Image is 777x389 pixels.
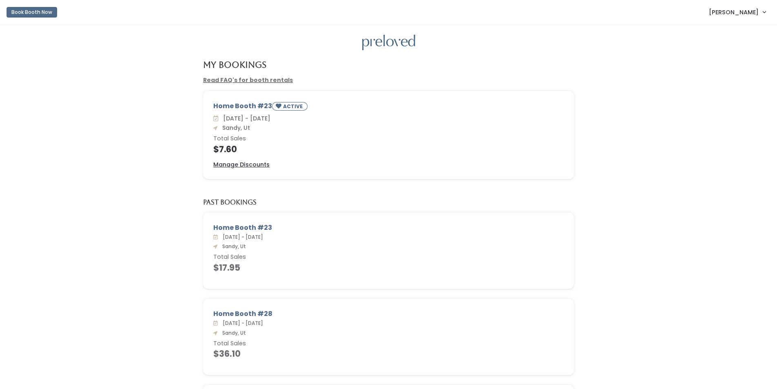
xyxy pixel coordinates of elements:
[220,114,270,122] span: [DATE] - [DATE]
[213,309,564,319] div: Home Booth #28
[203,76,293,84] a: Read FAQ's for booth rentals
[213,136,564,142] h6: Total Sales
[362,35,415,51] img: preloved logo
[219,320,263,327] span: [DATE] - [DATE]
[219,124,250,132] span: Sandy, Ut
[701,3,774,21] a: [PERSON_NAME]
[213,144,564,154] h4: $7.60
[213,263,564,272] h4: $17.95
[219,329,246,336] span: Sandy, Ut
[213,101,564,114] div: Home Booth #23
[213,254,564,260] h6: Total Sales
[283,103,304,110] small: ACTIVE
[213,223,564,233] div: Home Booth #23
[203,60,266,69] h4: My Bookings
[203,199,257,206] h5: Past Bookings
[219,233,263,240] span: [DATE] - [DATE]
[7,7,57,18] button: Book Booth Now
[7,3,57,21] a: Book Booth Now
[213,340,564,347] h6: Total Sales
[213,160,270,169] a: Manage Discounts
[213,349,564,358] h4: $36.10
[219,243,246,250] span: Sandy, Ut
